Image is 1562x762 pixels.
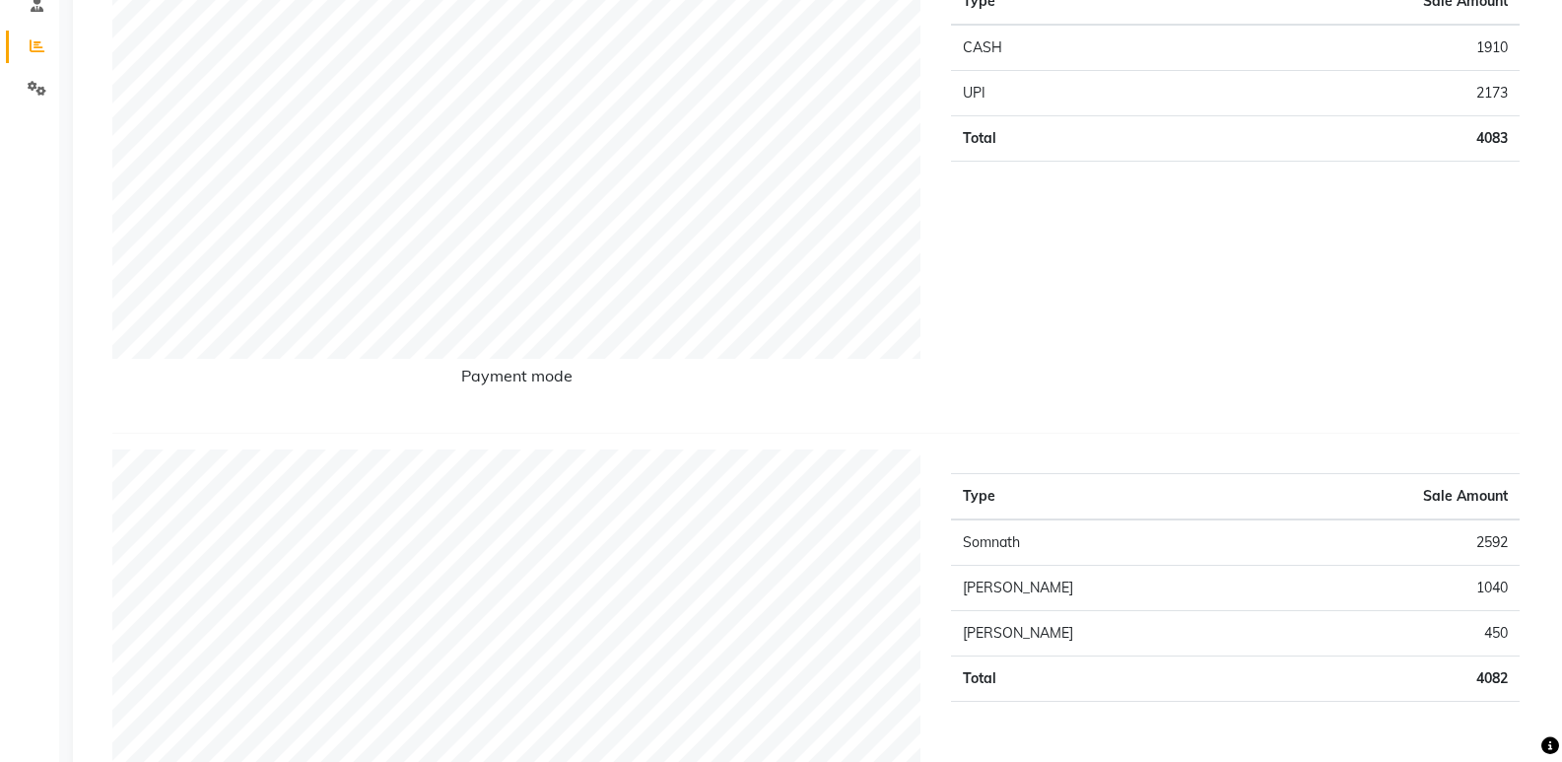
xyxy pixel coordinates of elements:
[951,25,1160,71] td: CASH
[951,71,1160,116] td: UPI
[951,116,1160,162] td: Total
[951,566,1265,611] td: [PERSON_NAME]
[951,520,1265,566] td: Somnath
[1265,474,1520,520] th: Sale Amount
[951,611,1265,657] td: [PERSON_NAME]
[1160,71,1520,116] td: 2173
[1265,611,1520,657] td: 450
[1160,25,1520,71] td: 1910
[1265,520,1520,566] td: 2592
[112,367,921,393] h6: Payment mode
[951,657,1265,702] td: Total
[1265,657,1520,702] td: 4082
[951,474,1265,520] th: Type
[1160,116,1520,162] td: 4083
[1265,566,1520,611] td: 1040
